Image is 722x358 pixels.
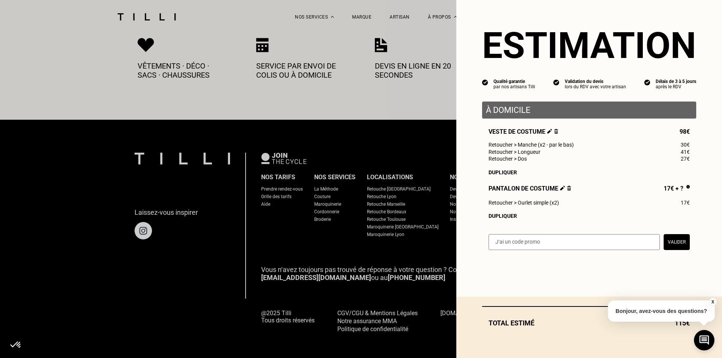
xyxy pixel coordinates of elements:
[565,79,626,84] div: Validation du devis
[565,84,626,89] div: lors du RDV avec votre artisan
[567,186,571,191] img: Supprimer
[486,105,692,115] p: À domicile
[680,128,690,135] span: 98€
[482,24,696,67] section: Estimation
[686,185,690,189] img: Pourquoi le prix est indéfini ?
[644,79,650,86] img: icon list info
[709,298,716,306] button: X
[664,234,690,250] button: Valider
[489,142,574,148] span: Retoucher > Manche (x2 - par le bas)
[493,84,535,89] div: par nos artisans Tilli
[489,149,540,155] span: Retoucher > Longueur
[489,169,690,175] div: Dupliquer
[489,156,527,162] span: Retoucher > Dos
[489,213,690,219] div: Dupliquer
[489,234,660,250] input: J‘ai un code promo
[554,129,558,134] img: Supprimer
[681,142,690,148] span: 30€
[656,84,696,89] div: après le RDV
[482,79,488,86] img: icon list info
[681,156,690,162] span: 27€
[681,200,690,206] span: 17€
[489,185,571,193] span: Pantalon de costume
[482,319,696,327] div: Total estimé
[560,186,565,191] img: Éditer
[608,300,715,322] p: Bonjour, avez-vous des questions?
[681,149,690,155] span: 41€
[493,79,535,84] div: Qualité garantie
[664,185,690,193] div: 17€ + ?
[656,79,696,84] div: Délais de 3 à 5 jours
[547,129,552,134] img: Éditer
[489,200,559,206] span: Retoucher > Ourlet simple (x2)
[489,128,558,135] span: Veste de costume
[553,79,559,86] img: icon list info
